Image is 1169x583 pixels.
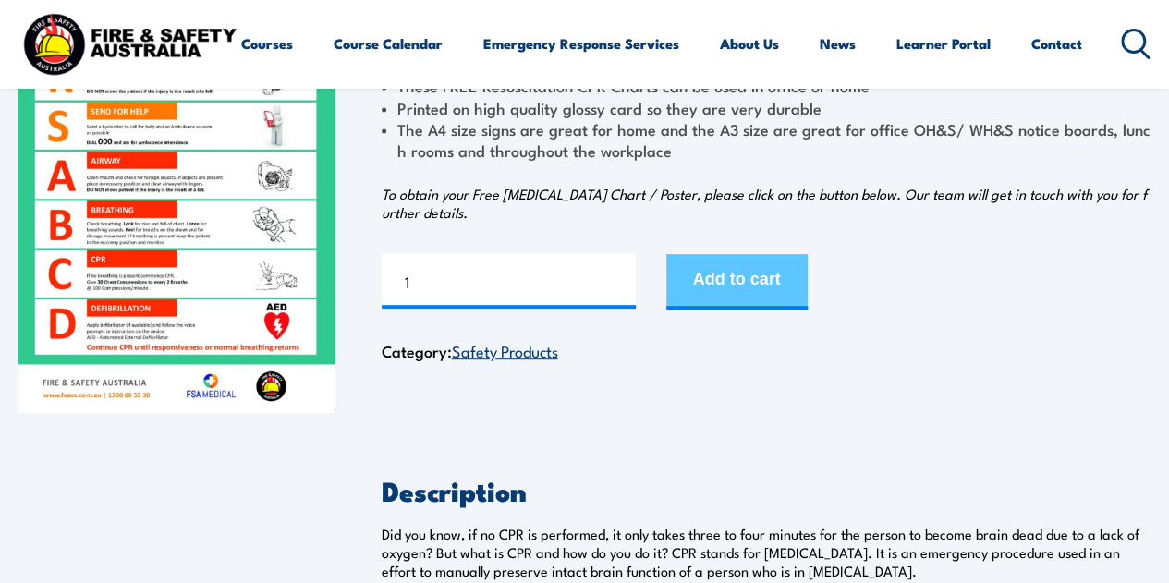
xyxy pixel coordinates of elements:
p: Did you know, if no CPR is performed, it only takes three to four minutes for the person to becom... [382,525,1151,580]
a: Safety Products [452,339,558,361]
a: Emergency Response Services [483,21,679,66]
input: Product quantity [382,253,636,309]
li: The A4 size signs are great for home and the A3 size are great for office OH&S/ WH&S notice board... [382,118,1151,162]
a: Contact [1031,21,1082,66]
a: News [820,21,856,66]
li: Printed on high quality glossy card so they are very durable [382,97,1151,118]
button: Add to cart [666,254,808,310]
a: Course Calendar [334,21,443,66]
span: Category: [382,339,558,362]
a: Learner Portal [896,21,991,66]
em: To obtain your Free [MEDICAL_DATA] Chart / Poster, please click on the button below. Our team wil... [382,184,1147,222]
a: Courses [241,21,293,66]
h2: Description [382,478,1151,502]
a: About Us [720,21,779,66]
